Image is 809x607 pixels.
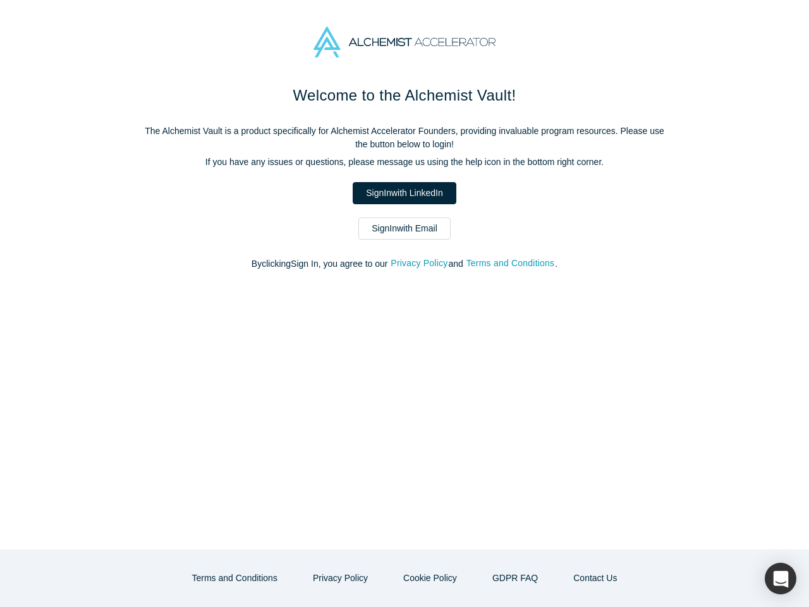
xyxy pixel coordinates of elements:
button: Terms and Conditions [466,256,556,271]
a: SignInwith LinkedIn [353,182,456,204]
button: Privacy Policy [300,567,381,589]
p: If you have any issues or questions, please message us using the help icon in the bottom right co... [139,156,670,169]
p: The Alchemist Vault is a product specifically for Alchemist Accelerator Founders, providing inval... [139,125,670,151]
button: Contact Us [560,567,630,589]
button: Privacy Policy [390,256,448,271]
button: Cookie Policy [390,567,470,589]
button: Terms and Conditions [179,567,291,589]
a: SignInwith Email [358,218,451,240]
h1: Welcome to the Alchemist Vault! [139,84,670,107]
img: Alchemist Accelerator Logo [313,27,496,58]
p: By clicking Sign In , you agree to our and . [139,257,670,271]
a: GDPR FAQ [479,567,551,589]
